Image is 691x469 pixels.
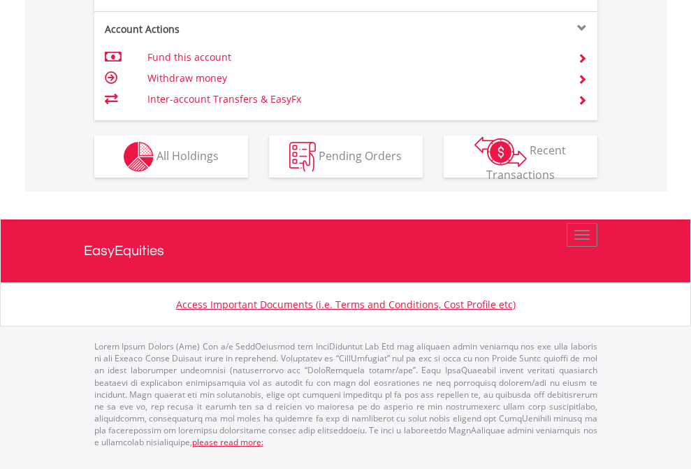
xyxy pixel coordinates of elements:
[94,22,346,36] div: Account Actions
[269,136,423,178] button: Pending Orders
[444,136,597,178] button: Recent Transactions
[147,47,560,68] td: Fund this account
[84,219,608,282] a: EasyEquities
[289,142,316,172] img: pending_instructions-wht.png
[94,340,597,448] p: Lorem Ipsum Dolors (Ame) Con a/e SeddOeiusmod tem InciDiduntut Lab Etd mag aliquaen admin veniamq...
[124,142,154,172] img: holdings-wht.png
[176,298,516,311] a: Access Important Documents (i.e. Terms and Conditions, Cost Profile etc)
[474,136,527,167] img: transactions-zar-wht.png
[157,147,219,163] span: All Holdings
[147,89,560,110] td: Inter-account Transfers & EasyFx
[319,147,402,163] span: Pending Orders
[192,436,263,448] a: please read more:
[147,68,560,89] td: Withdraw money
[94,136,248,178] button: All Holdings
